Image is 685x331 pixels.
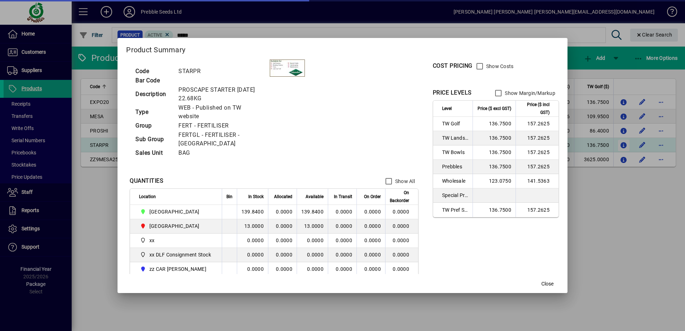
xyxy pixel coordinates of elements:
td: 0.0000 [268,205,297,219]
td: 0.0000 [385,262,418,277]
span: 0.0000 [336,252,352,258]
td: FERT - FERTILISER [175,121,269,130]
span: Price ($ excl GST) [478,105,511,112]
h2: Product Summary [118,38,567,59]
span: Special Price [442,192,468,199]
span: 0.0000 [336,266,352,272]
td: 139.8400 [237,205,268,219]
td: FERTGL - FERTILISER - [GEOGRAPHIC_DATA] [175,130,269,148]
span: 0.0000 [336,238,352,243]
div: PRICE LEVELS [433,88,472,97]
td: 0.0000 [385,205,418,219]
button: Close [536,277,559,290]
span: In Transit [334,193,352,201]
span: On Order [364,193,381,201]
td: Code [132,67,175,76]
td: 141.5363 [516,174,559,188]
span: Location [139,193,156,201]
td: 0.0000 [385,219,418,234]
td: 139.8400 [297,205,328,219]
td: 157.2625 [516,117,559,131]
span: 0.0000 [364,266,381,272]
td: 136.7500 [473,131,516,145]
span: TW Bowls [442,149,468,156]
span: xx [139,236,214,245]
td: 136.7500 [473,160,516,174]
span: xx DLF Consignment Stock [139,250,214,259]
span: Prebbles [442,163,468,170]
td: 157.2625 [516,131,559,145]
label: Show Margin/Markup [503,90,555,97]
td: 136.7500 [473,203,516,217]
td: PROSCAPE STARTER [DATE] 22.68KG [175,85,269,103]
span: xx [149,237,155,244]
td: 0.0000 [268,262,297,277]
span: Bin [226,193,233,201]
label: Show Costs [485,63,514,70]
span: Available [306,193,324,201]
td: 0.0000 [297,234,328,248]
td: 0.0000 [385,234,418,248]
div: QUANTITIES [130,177,163,185]
span: Level [442,105,452,112]
span: CHRISTCHURCH [139,207,214,216]
img: contain [269,59,305,77]
td: Sales Unit [132,148,175,158]
span: 0.0000 [364,238,381,243]
td: 0.0000 [268,219,297,234]
td: Type [132,103,175,121]
span: 0.0000 [364,223,381,229]
td: 0.0000 [268,234,297,248]
td: Description [132,85,175,103]
td: Group [132,121,175,130]
span: In Stock [248,193,264,201]
span: TW Golf [442,120,468,127]
span: [GEOGRAPHIC_DATA] [149,208,199,215]
span: zz CAR CARL [139,265,214,273]
td: 0.0000 [268,248,297,262]
span: Wholesale [442,177,468,184]
td: Bar Code [132,76,175,85]
span: TW Landscaper [442,134,468,141]
span: Allocated [274,193,292,201]
td: 123.0750 [473,174,516,188]
span: 0.0000 [336,223,352,229]
label: Show All [394,178,415,185]
div: COST PRICING [433,62,473,70]
span: PALMERSTON NORTH [139,222,214,230]
span: Close [541,280,554,288]
td: WEB - Published on TW website [175,103,269,121]
td: 136.7500 [473,117,516,131]
td: 0.0000 [237,248,268,262]
td: 0.0000 [385,248,418,262]
span: Price ($ incl GST) [520,101,550,116]
span: 0.0000 [336,209,352,215]
td: 0.0000 [237,262,268,277]
td: 0.0000 [297,248,328,262]
span: TW Pref Sup [442,206,468,214]
td: 157.2625 [516,203,559,217]
td: 157.2625 [516,160,559,174]
span: 0.0000 [364,209,381,215]
td: 136.7500 [473,145,516,160]
span: On Backorder [390,189,409,205]
span: 0.0000 [364,252,381,258]
span: zz CAR [PERSON_NAME] [149,265,206,273]
span: xx DLF Consignment Stock [149,251,211,258]
td: 0.0000 [237,234,268,248]
td: Sub Group [132,130,175,148]
span: [GEOGRAPHIC_DATA] [149,222,199,230]
td: 13.0000 [297,219,328,234]
td: STARPR [175,67,269,76]
td: 157.2625 [516,145,559,160]
td: 0.0000 [297,262,328,277]
td: BAG [175,148,269,158]
td: 13.0000 [237,219,268,234]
